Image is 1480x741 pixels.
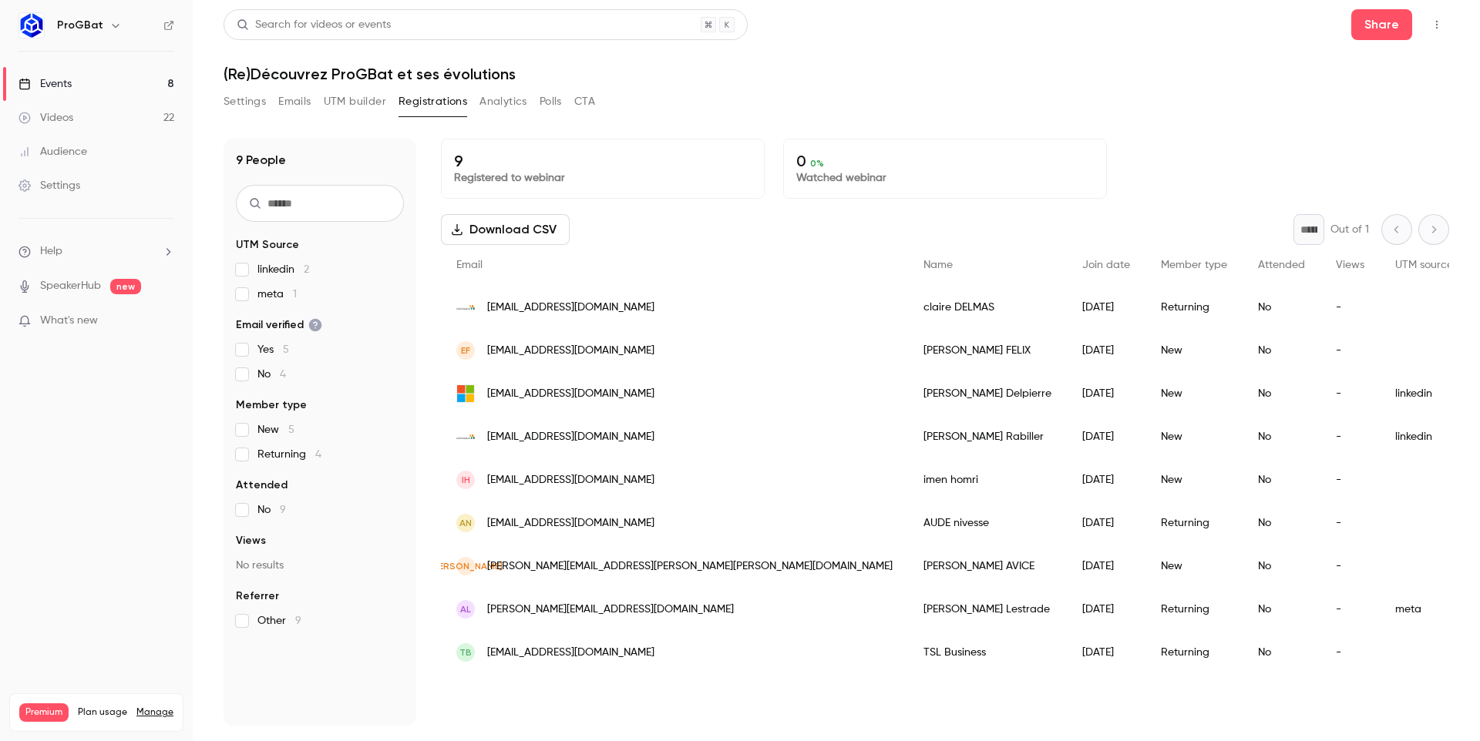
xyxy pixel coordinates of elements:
span: Referrer [236,588,279,604]
span: [EMAIL_ADDRESS][DOMAIN_NAME] [487,515,654,531]
h1: (Re)Découvrez ProGBat et ses évolutions [224,65,1449,83]
a: SpeakerHub [40,278,101,294]
button: Registrations [399,89,467,114]
div: [DATE] [1067,458,1145,501]
span: TB [459,645,472,659]
div: - [1320,415,1380,458]
img: ProGBat [19,13,44,38]
span: AL [460,602,471,616]
div: AUDE nivesse [908,501,1067,545]
div: - [1320,458,1380,501]
span: Plan usage [78,706,127,719]
span: Join date [1082,260,1130,270]
span: ih [462,473,470,487]
p: Watched webinar [796,170,1094,186]
div: - [1320,588,1380,631]
div: [DATE] [1067,286,1145,329]
span: Member type [1161,260,1227,270]
span: UTM Source [236,237,299,253]
img: outlook.com [456,384,475,403]
span: UTM source [1395,260,1453,270]
span: [EMAIL_ADDRESS][DOMAIN_NAME] [487,472,654,488]
img: valdeloire.cerfrance.fr [456,305,475,310]
span: EF [461,344,470,357]
div: New [1145,458,1243,501]
span: Attended [1258,260,1305,270]
a: Manage [136,706,173,719]
span: An [459,516,472,530]
div: meta [1380,588,1468,631]
span: linkedin [257,262,309,277]
span: [PERSON_NAME][EMAIL_ADDRESS][PERSON_NAME][PERSON_NAME][DOMAIN_NAME] [487,558,893,575]
div: No [1243,286,1320,329]
div: [PERSON_NAME] AVICE [908,545,1067,588]
div: TSL Business [908,631,1067,674]
div: linkedin [1380,372,1468,415]
div: - [1320,286,1380,329]
img: 85.cerfrance.fr [456,434,475,439]
div: Audience [18,144,87,159]
span: 9 [295,615,301,626]
button: Analytics [479,89,527,114]
div: Returning [1145,501,1243,545]
div: [PERSON_NAME] Rabiller [908,415,1067,458]
div: No [1243,588,1320,631]
p: No results [236,558,404,573]
div: [DATE] [1067,329,1145,372]
div: New [1145,329,1243,372]
button: Polls [540,89,562,114]
span: 5 [283,344,289,355]
button: Settings [224,89,266,114]
div: No [1243,545,1320,588]
div: [DATE] [1067,415,1145,458]
span: Other [257,613,301,629]
div: No [1243,415,1320,458]
div: - [1320,501,1380,545]
div: Returning [1145,588,1243,631]
div: Search for videos or events [237,17,391,33]
div: - [1320,631,1380,674]
div: linkedin [1380,415,1468,458]
div: [DATE] [1067,501,1145,545]
div: Events [18,76,72,92]
span: new [110,279,141,294]
li: help-dropdown-opener [18,243,174,260]
div: [DATE] [1067,372,1145,415]
div: New [1145,372,1243,415]
span: Premium [19,703,69,722]
span: Attended [236,478,288,493]
section: facet-groups [236,237,404,629]
span: 2 [304,264,309,275]
div: Returning [1145,286,1243,329]
span: [PERSON_NAME][EMAIL_ADDRESS][DOMAIN_NAME] [487,602,734,618]
div: New [1145,415,1243,458]
div: claire DELMAS [908,286,1067,329]
div: Settings [18,178,80,193]
h6: ProGBat [57,18,103,33]
span: No [257,502,286,518]
div: - [1320,545,1380,588]
span: 5 [288,424,294,435]
span: Returning [257,447,321,462]
div: Returning [1145,631,1243,674]
div: [DATE] [1067,588,1145,631]
div: No [1243,501,1320,545]
div: - [1320,329,1380,372]
span: 9 [280,505,286,515]
button: UTM builder [324,89,386,114]
button: CTA [574,89,595,114]
span: New [257,422,294,438]
div: [DATE] [1067,545,1145,588]
p: Out of 1 [1330,222,1369,237]
h1: 9 People [236,151,286,169]
button: Share [1351,9,1412,40]
span: No [257,367,286,382]
span: Views [1336,260,1364,270]
span: [EMAIL_ADDRESS][DOMAIN_NAME] [487,300,654,316]
span: Member type [236,397,307,413]
span: Name [923,260,953,270]
span: 4 [280,369,286,380]
span: 0 % [810,158,824,169]
div: Videos [18,110,73,126]
button: Emails [278,89,311,114]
